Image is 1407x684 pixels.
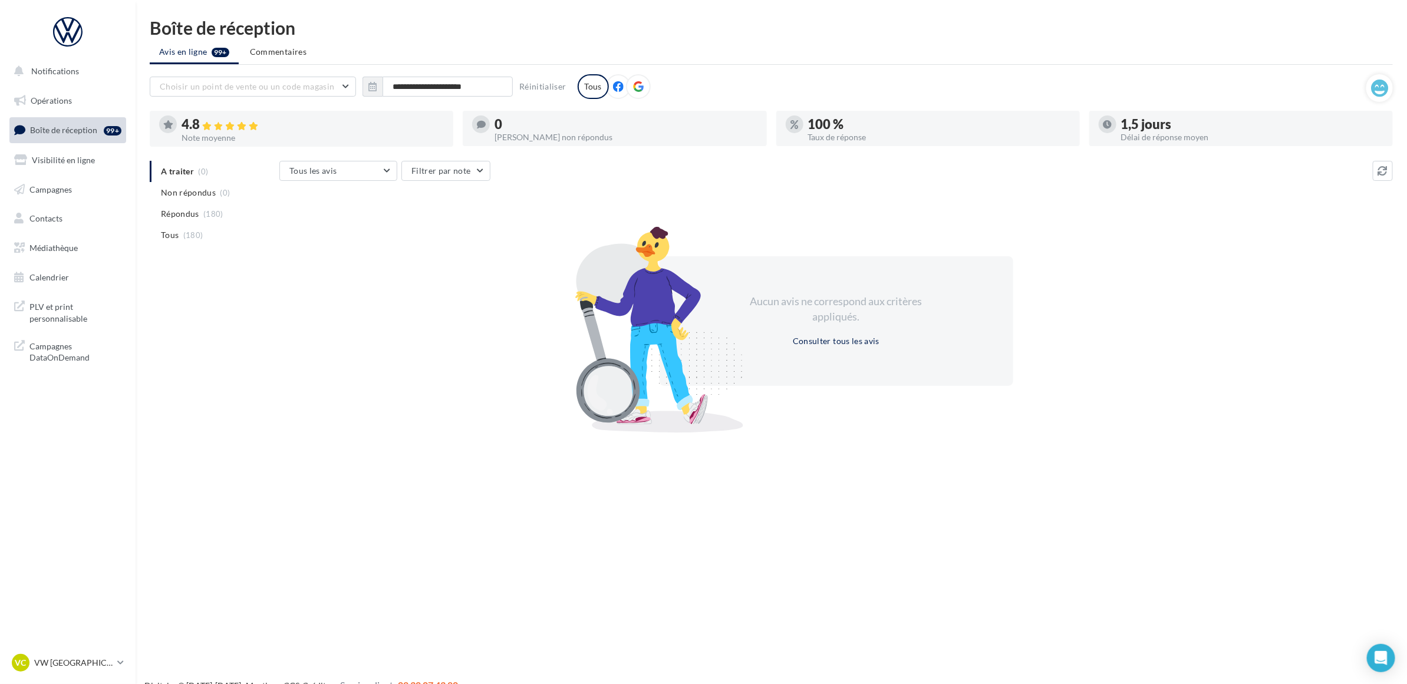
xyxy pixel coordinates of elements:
[7,236,128,260] a: Médiathèque
[7,294,128,329] a: PLV et print personnalisable
[401,161,490,181] button: Filtrer par note
[7,148,128,173] a: Visibilité en ligne
[182,134,444,142] div: Note moyenne
[182,118,444,131] div: 4.8
[29,299,121,324] span: PLV et print personnalisable
[32,155,95,165] span: Visibilité en ligne
[34,657,113,669] p: VW [GEOGRAPHIC_DATA]
[495,133,757,141] div: [PERSON_NAME] non répondus
[161,208,199,220] span: Répondus
[788,334,884,348] button: Consulter tous les avis
[203,209,223,219] span: (180)
[279,161,397,181] button: Tous les avis
[161,229,179,241] span: Tous
[29,184,72,194] span: Campagnes
[7,88,128,113] a: Opérations
[220,188,230,197] span: (0)
[104,126,121,136] div: 99+
[1121,118,1383,131] div: 1,5 jours
[735,294,938,324] div: Aucun avis ne correspond aux critères appliqués.
[1121,133,1383,141] div: Délai de réponse moyen
[7,177,128,202] a: Campagnes
[495,118,757,131] div: 0
[578,74,609,99] div: Tous
[30,125,97,135] span: Boîte de réception
[7,117,128,143] a: Boîte de réception99+
[15,657,27,669] span: VC
[161,187,216,199] span: Non répondus
[183,230,203,240] span: (180)
[150,19,1393,37] div: Boîte de réception
[7,59,124,84] button: Notifications
[29,272,69,282] span: Calendrier
[150,77,356,97] button: Choisir un point de vente ou un code magasin
[9,652,126,674] a: VC VW [GEOGRAPHIC_DATA]
[250,46,307,58] span: Commentaires
[7,265,128,290] a: Calendrier
[29,243,78,253] span: Médiathèque
[515,80,571,94] button: Réinitialiser
[160,81,334,91] span: Choisir un point de vente ou un code magasin
[29,213,62,223] span: Contacts
[289,166,337,176] span: Tous les avis
[31,66,79,76] span: Notifications
[7,206,128,231] a: Contacts
[31,95,72,105] span: Opérations
[808,118,1070,131] div: 100 %
[808,133,1070,141] div: Taux de réponse
[1367,644,1395,672] div: Open Intercom Messenger
[7,333,128,368] a: Campagnes DataOnDemand
[29,338,121,364] span: Campagnes DataOnDemand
